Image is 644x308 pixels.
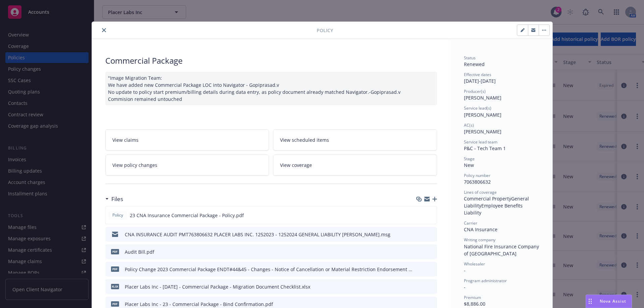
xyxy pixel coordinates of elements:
[464,195,511,202] span: Commercial Property
[464,61,485,67] span: Renewed
[428,301,434,308] button: preview file
[464,226,497,233] span: CNA Insurance
[112,162,157,169] span: View policy changes
[464,72,539,84] div: [DATE] - [DATE]
[464,88,486,94] span: Producer(s)
[105,195,123,203] div: Files
[464,112,501,118] span: [PERSON_NAME]
[428,248,434,255] button: preview file
[464,179,491,185] span: 7063806632
[111,212,124,218] span: Policy
[280,136,329,143] span: View scheduled items
[428,283,434,290] button: preview file
[111,195,123,203] h3: Files
[464,295,481,300] span: Premium
[428,266,434,273] button: preview file
[586,295,632,308] button: Nova Assist
[464,72,491,77] span: Effective dates
[125,301,273,308] div: Placer Labs Inc - 23 - Commercial Package - Bind Confirmation.pdf
[464,122,474,128] span: AC(s)
[464,220,477,226] span: Carrier
[464,162,474,168] span: New
[464,278,507,284] span: Program administrator
[125,266,415,273] div: Policy Change 2023 Commercial Package ENDT#44&45 - Changes - Notice of Cancellation or Material R...
[428,212,434,219] button: preview file
[464,156,475,162] span: Stage
[105,155,269,176] a: View policy changes
[125,231,390,238] div: CNA INSURANCE AUDIT PMT763806632 PLACER LABS INC. 1252023 - 1252024 GENERAL LIABILITY [PERSON_NAM...
[105,55,437,66] div: Commercial Package
[100,26,108,34] button: close
[464,145,506,151] span: P&C - Tech Team 1
[418,248,423,255] button: download file
[464,301,485,307] span: $8,886.00
[464,284,466,290] span: -
[111,301,119,306] span: pdf
[418,231,423,238] button: download file
[586,295,594,308] div: Drag to move
[600,298,626,304] span: Nova Assist
[464,267,466,273] span: -
[418,283,423,290] button: download file
[417,212,423,219] button: download file
[418,266,423,273] button: download file
[464,261,485,267] span: Wholesaler
[464,95,501,101] span: [PERSON_NAME]
[125,248,154,255] div: Audit Bill.pdf
[111,284,119,289] span: xlsx
[317,27,333,34] span: Policy
[111,249,119,254] span: pdf
[464,105,491,111] span: Service lead(s)
[464,55,476,61] span: Status
[273,129,437,150] a: View scheduled items
[418,301,423,308] button: download file
[464,202,524,216] span: Employee Benefits Liability
[464,195,530,209] span: General Liability
[464,139,497,145] span: Service lead team
[111,266,119,271] span: pdf
[464,237,495,243] span: Writing company
[428,231,434,238] button: preview file
[105,72,437,105] div: "Image Migration Team: We have added new Commercial Package LOC into Navigator - Gopiprasad.v No ...
[464,189,497,195] span: Lines of coverage
[130,212,244,219] span: 23 CNA Insurance Commercial Package - Policy.pdf
[105,129,269,150] a: View claims
[125,283,310,290] div: Placer Labs Inc - [DATE] - Commercial Package - Migration Document Checklist.xlsx
[280,162,312,169] span: View coverage
[112,136,139,143] span: View claims
[273,155,437,176] a: View coverage
[464,243,540,257] span: National Fire Insurance Company of [GEOGRAPHIC_DATA]
[464,173,490,178] span: Policy number
[464,128,501,135] span: [PERSON_NAME]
